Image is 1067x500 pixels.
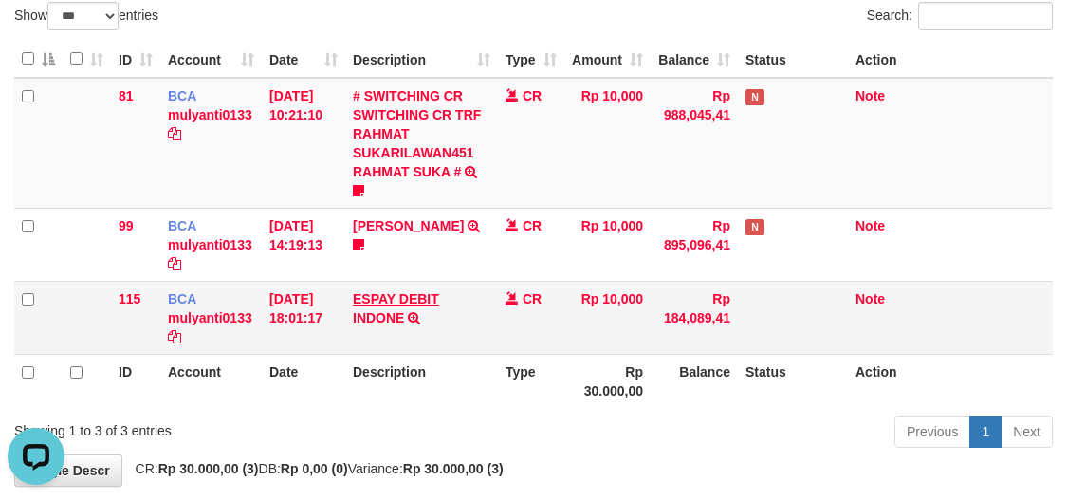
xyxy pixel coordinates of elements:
[855,88,885,103] a: Note
[14,2,158,30] label: Show entries
[651,354,738,408] th: Balance
[403,461,504,476] strong: Rp 30.000,00 (3)
[651,41,738,78] th: Balance: activate to sort column ascending
[1001,416,1053,448] a: Next
[867,2,1053,30] label: Search:
[168,218,196,233] span: BCA
[564,78,651,209] td: Rp 10,000
[168,291,196,306] span: BCA
[738,354,848,408] th: Status
[564,354,651,408] th: Rp 30.000,00
[345,354,498,408] th: Description
[498,354,564,408] th: Type
[523,218,542,233] span: CR
[14,41,63,78] th: : activate to sort column descending
[345,41,498,78] th: Description: activate to sort column ascending
[262,41,345,78] th: Date: activate to sort column ascending
[855,291,885,306] a: Note
[523,291,542,306] span: CR
[281,461,348,476] strong: Rp 0,00 (0)
[262,281,345,354] td: [DATE] 18:01:17
[119,218,134,233] span: 99
[47,2,119,30] select: Showentries
[168,126,181,141] a: Copy mulyanti0133 to clipboard
[848,354,1053,408] th: Action
[651,281,738,354] td: Rp 184,089,41
[969,416,1002,448] a: 1
[168,256,181,271] a: Copy mulyanti0133 to clipboard
[353,291,439,325] a: ESPAY DEBIT INDONE
[855,218,885,233] a: Note
[168,310,252,325] a: mulyanti0133
[168,237,252,252] a: mulyanti0133
[262,354,345,408] th: Date
[651,208,738,281] td: Rp 895,096,41
[745,219,764,235] span: Has Note
[564,41,651,78] th: Amount: activate to sort column ascending
[119,291,140,306] span: 115
[262,208,345,281] td: [DATE] 14:19:13
[63,41,111,78] th: : activate to sort column ascending
[498,41,564,78] th: Type: activate to sort column ascending
[168,107,252,122] a: mulyanti0133
[14,414,431,440] div: Showing 1 to 3 of 3 entries
[168,329,181,344] a: Copy mulyanti0133 to clipboard
[119,88,134,103] span: 81
[111,41,160,78] th: ID: activate to sort column ascending
[745,89,764,105] span: Has Note
[848,41,1053,78] th: Action
[168,88,196,103] span: BCA
[564,208,651,281] td: Rp 10,000
[353,88,481,179] a: # SWITCHING CR SWITCHING CR TRF RAHMAT SUKARILAWAN451 RAHMAT SUKA #
[126,461,504,476] span: CR: DB: Variance:
[8,8,64,65] button: Open LiveChat chat widget
[158,461,259,476] strong: Rp 30.000,00 (3)
[160,41,262,78] th: Account: activate to sort column ascending
[262,78,345,209] td: [DATE] 10:21:10
[651,78,738,209] td: Rp 988,045,41
[160,354,262,408] th: Account
[111,354,160,408] th: ID
[894,416,970,448] a: Previous
[738,41,848,78] th: Status
[918,2,1053,30] input: Search:
[564,281,651,354] td: Rp 10,000
[353,218,464,233] a: [PERSON_NAME]
[523,88,542,103] span: CR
